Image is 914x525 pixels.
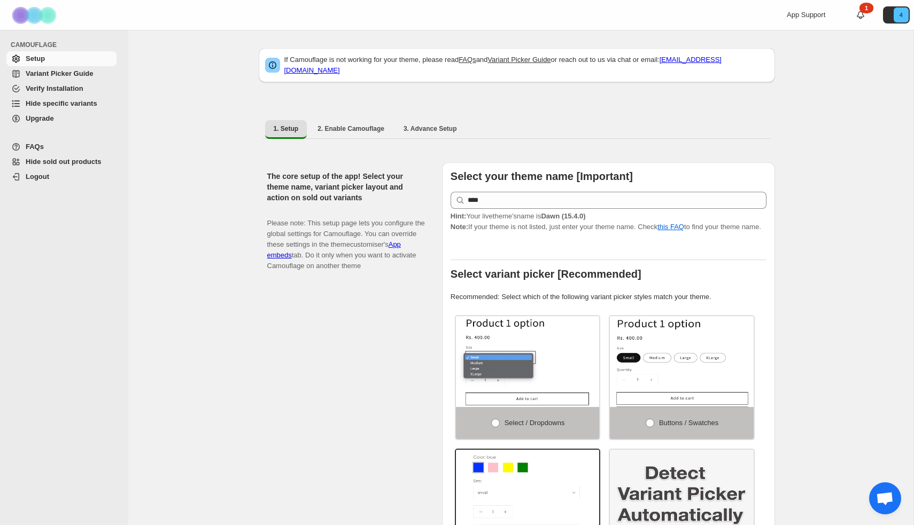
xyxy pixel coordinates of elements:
text: 4 [900,12,903,18]
button: Avatar with initials 4 [883,6,910,23]
b: Select your theme name [Important] [451,170,633,182]
span: App Support [787,11,825,19]
span: Variant Picker Guide [26,69,93,77]
span: Verify Installation [26,84,83,92]
span: Logout [26,173,49,181]
span: Upgrade [26,114,54,122]
p: If Camouflage is not working for your theme, please read and or reach out to us via chat or email: [284,54,769,76]
a: Hide sold out products [6,154,117,169]
img: Camouflage [9,1,62,30]
p: Recommended: Select which of the following variant picker styles match your theme. [451,292,766,302]
span: Hide sold out products [26,158,102,166]
span: Hide specific variants [26,99,97,107]
a: FAQs [6,139,117,154]
span: 2. Enable Camouflage [317,124,384,133]
span: Select / Dropdowns [505,419,565,427]
div: Chat abierto [869,482,901,514]
p: Please note: This setup page lets you configure the global settings for Camouflage. You can overr... [267,207,425,271]
a: Hide specific variants [6,96,117,111]
span: Avatar with initials 4 [894,7,909,22]
span: FAQs [26,143,44,151]
img: Buttons / Swatches [610,316,754,407]
a: Upgrade [6,111,117,126]
strong: Note: [451,223,468,231]
strong: Hint: [451,212,467,220]
strong: Dawn (15.4.0) [541,212,585,220]
a: 1 [855,10,866,20]
span: CAMOUFLAGE [11,41,121,49]
a: Variant Picker Guide [6,66,117,81]
a: this FAQ [657,223,684,231]
a: FAQs [459,56,476,64]
span: Buttons / Swatches [659,419,718,427]
img: Select / Dropdowns [456,316,600,407]
div: 1 [859,3,873,13]
a: Setup [6,51,117,66]
b: Select variant picker [Recommended] [451,268,641,280]
span: 3. Advance Setup [404,124,457,133]
h2: The core setup of the app! Select your theme name, variant picker layout and action on sold out v... [267,171,425,203]
span: 1. Setup [274,124,299,133]
span: Setup [26,54,45,62]
a: Variant Picker Guide [487,56,551,64]
p: If your theme is not listed, just enter your theme name. Check to find your theme name. [451,211,766,232]
a: Verify Installation [6,81,117,96]
span: Your live theme's name is [451,212,586,220]
a: Logout [6,169,117,184]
